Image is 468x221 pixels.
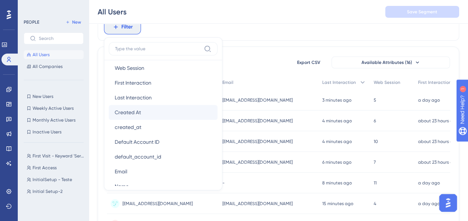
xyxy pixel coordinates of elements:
[24,152,88,160] button: First Visit - Keyword 'Services'
[418,118,458,123] time: about 23 hours ago
[374,180,377,186] span: 11
[418,139,458,144] time: about 23 hours ago
[109,61,218,75] button: Web Session
[24,187,88,196] button: Initial Setup-2
[24,62,84,71] button: All Companies
[222,118,293,124] span: [EMAIL_ADDRESS][DOMAIN_NAME]
[297,59,320,65] span: Export CSV
[418,160,458,165] time: about 23 hours ago
[33,165,57,171] span: First Access
[115,78,151,87] span: First Interaction
[109,135,218,149] button: Default Account ID
[33,105,74,111] span: Weekly Active Users
[115,123,141,132] span: created_at
[33,52,50,58] span: All Users
[33,93,53,99] span: New Users
[322,180,352,186] time: 8 minutes ago
[24,127,84,136] button: Inactive Users
[407,9,437,15] span: Save Segment
[115,64,144,72] span: Web Session
[222,201,293,207] span: [EMAIL_ADDRESS][DOMAIN_NAME]
[322,139,352,144] time: 4 minutes ago
[63,18,84,27] button: New
[122,201,193,207] span: [EMAIL_ADDRESS][DOMAIN_NAME]
[418,98,440,103] time: a day ago
[121,23,133,31] span: Filter
[361,59,412,65] span: Available Attributes (16)
[290,57,327,68] button: Export CSV
[39,36,77,41] input: Search
[109,90,218,105] button: Last Interaction
[33,177,72,183] span: InitialSetup - Teste
[115,93,152,102] span: Last Interaction
[24,19,39,25] div: PEOPLE
[17,2,46,11] span: Need Help?
[115,108,141,117] span: Created At
[322,201,353,206] time: 15 minutes ago
[322,79,356,85] span: Last Interaction
[24,92,84,101] button: New Users
[115,137,159,146] span: Default Account ID
[24,163,88,172] button: First Access
[33,129,61,135] span: Inactive Users
[115,152,161,161] span: default_account_id
[222,139,293,144] span: [EMAIL_ADDRESS][DOMAIN_NAME]
[104,20,141,34] button: Filter
[98,7,127,17] div: All Users
[331,57,450,68] button: Available Attributes (16)
[109,179,218,194] button: Name
[222,97,293,103] span: [EMAIL_ADDRESS][DOMAIN_NAME]
[72,19,81,25] span: New
[24,116,84,125] button: Monthly Active Users
[374,118,376,124] span: 6
[24,104,84,113] button: Weekly Active Users
[418,79,451,85] span: First Interaction
[437,192,459,214] iframe: UserGuiding AI Assistant Launcher
[33,64,63,69] span: All Companies
[322,118,352,123] time: 4 minutes ago
[109,120,218,135] button: created_at
[374,201,376,207] span: 4
[33,117,75,123] span: Monthly Active Users
[418,180,440,186] time: a day ago
[109,164,218,179] button: Email
[374,159,376,165] span: 7
[109,105,218,120] button: Created At
[222,159,293,165] span: [EMAIL_ADDRESS][DOMAIN_NAME]
[33,153,85,159] span: First Visit - Keyword 'Services'
[115,182,129,191] span: Name
[322,160,351,165] time: 6 minutes ago
[222,79,233,85] span: Email
[322,98,351,103] time: 3 minutes ago
[51,4,54,10] div: 1
[374,79,400,85] span: Web Session
[418,201,440,206] time: a day ago
[222,180,225,186] span: -
[115,46,201,52] input: Type the value
[33,188,63,194] span: Initial Setup-2
[24,50,84,59] button: All Users
[109,149,218,164] button: default_account_id
[374,139,378,144] span: 10
[24,175,88,184] button: InitialSetup - Teste
[109,75,218,90] button: First Interaction
[115,167,127,176] span: Email
[385,6,459,18] button: Save Segment
[374,97,376,103] span: 5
